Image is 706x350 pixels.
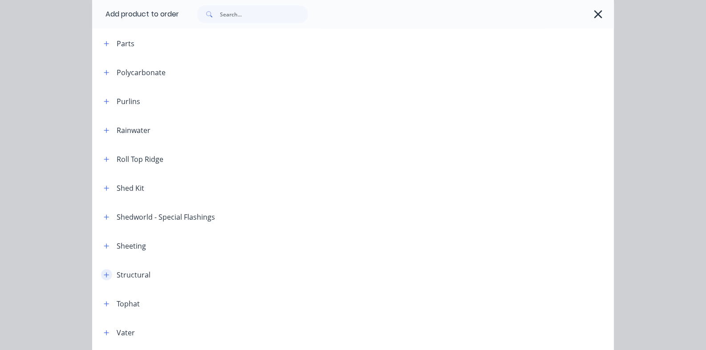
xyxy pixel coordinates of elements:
[117,96,140,107] div: Purlins
[117,38,134,49] div: Parts
[117,212,215,222] div: Shedworld - Special Flashings
[220,5,308,23] input: Search...
[117,154,163,165] div: Roll Top Ridge
[117,327,135,338] div: Vater
[117,125,150,136] div: Rainwater
[117,241,146,251] div: Sheeting
[117,67,166,78] div: Polycarbonate
[117,183,144,193] div: Shed Kit
[117,298,140,309] div: Tophat
[117,270,150,280] div: Structural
